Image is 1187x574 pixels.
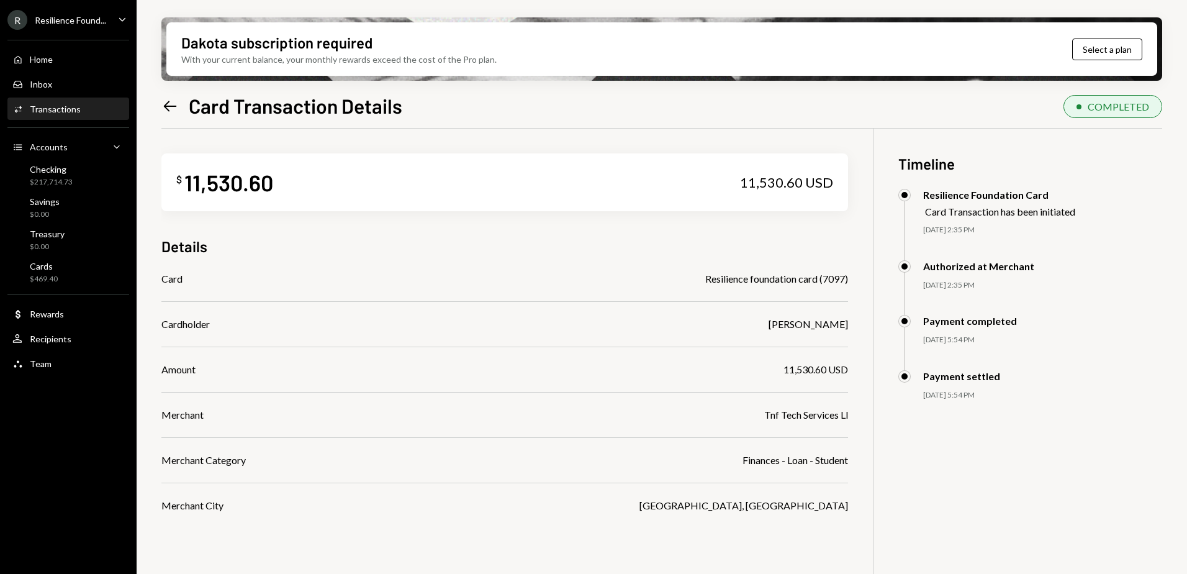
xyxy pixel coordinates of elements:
[176,173,182,186] div: $
[7,73,129,95] a: Inbox
[181,32,372,53] div: Dakota subscription required
[189,93,402,118] h1: Card Transaction Details
[30,334,71,344] div: Recipients
[30,209,60,220] div: $0.00
[30,79,52,89] div: Inbox
[161,408,204,422] div: Merchant
[1072,39,1142,60] button: Select a plan
[783,362,848,377] div: 11,530.60 USD
[30,274,58,285] div: $469.40
[30,177,73,188] div: $217,714.73
[923,225,1162,235] div: [DATE] 2:35 PM
[7,257,129,287] a: Cards$469.40
[742,453,848,468] div: Finances - Loan - Student
[923,390,1162,401] div: [DATE] 5:54 PM
[923,260,1034,272] div: Authorized at Merchant
[161,271,183,286] div: Card
[30,142,68,152] div: Accounts
[705,271,848,286] div: Resilience foundation card (7097)
[923,189,1075,201] div: Resilience Foundation Card
[923,370,1000,382] div: Payment settled
[7,327,129,350] a: Recipients
[30,229,65,239] div: Treasury
[161,317,210,332] div: Cardholder
[923,315,1017,327] div: Payment completed
[184,168,273,196] div: 11,530.60
[7,225,129,255] a: Treasury$0.00
[7,10,27,30] div: R
[30,261,58,271] div: Cards
[639,498,848,513] div: [GEOGRAPHIC_DATA], [GEOGRAPHIC_DATA]
[161,236,207,257] h3: Details
[1088,101,1149,112] div: COMPLETED
[7,135,129,158] a: Accounts
[30,54,53,65] div: Home
[30,309,64,319] div: Rewards
[30,196,60,207] div: Savings
[764,408,848,422] div: Tnf Tech Services Ll
[181,53,497,66] div: With your current balance, your monthly rewards exceed the cost of the Pro plan.
[161,498,223,513] div: Merchant City
[30,104,81,114] div: Transactions
[7,48,129,70] a: Home
[30,242,65,252] div: $0.00
[7,303,129,325] a: Rewards
[7,98,129,120] a: Transactions
[923,280,1162,291] div: [DATE] 2:35 PM
[925,206,1075,217] div: Card Transaction has been initiated
[923,335,1162,345] div: [DATE] 5:54 PM
[30,164,73,175] div: Checking
[161,453,246,468] div: Merchant Category
[7,160,129,190] a: Checking$217,714.73
[35,15,106,25] div: Resilience Found...
[7,352,129,375] a: Team
[740,174,833,191] div: 11,530.60 USD
[161,362,196,377] div: Amount
[769,317,848,332] div: [PERSON_NAME]
[7,193,129,222] a: Savings$0.00
[898,153,1162,174] h3: Timeline
[30,358,52,369] div: Team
